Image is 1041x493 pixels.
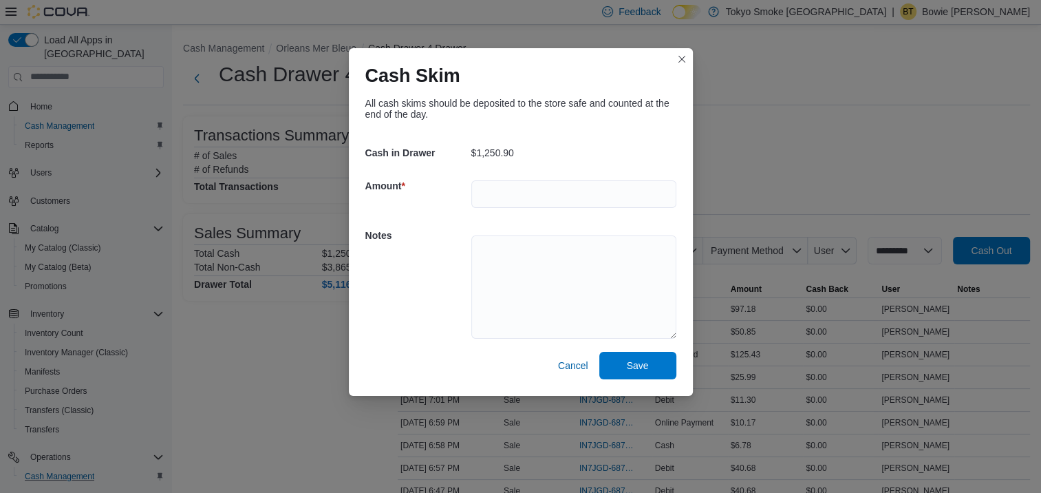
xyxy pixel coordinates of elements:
[552,352,594,379] button: Cancel
[365,222,469,249] h5: Notes
[599,352,676,379] button: Save
[365,172,469,200] h5: Amount
[627,359,649,373] span: Save
[365,139,469,167] h5: Cash in Drawer
[471,147,514,158] p: $1,250.90
[674,51,690,67] button: Closes this modal window
[558,359,588,373] span: Cancel
[365,98,676,120] div: All cash skims should be deposited to the store safe and counted at the end of the day.
[365,65,460,87] h1: Cash Skim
